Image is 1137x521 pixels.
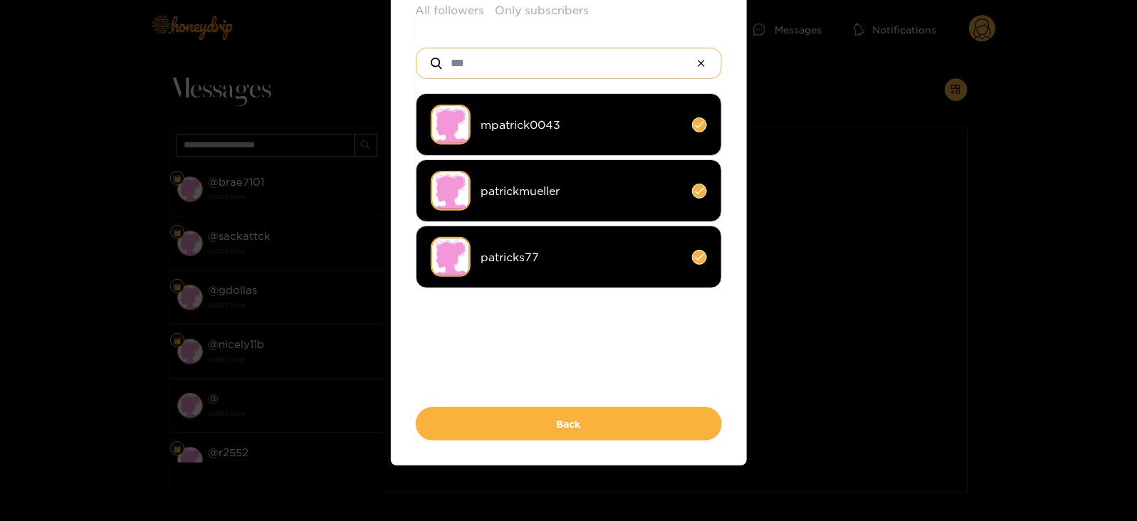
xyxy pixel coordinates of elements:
span: patrickmueller [481,183,681,199]
img: no-avatar.png [431,237,471,277]
button: Only subscribers [496,2,590,19]
img: no-avatar.png [431,105,471,144]
span: patricks77 [481,249,681,265]
span: mpatrick0043 [481,117,681,133]
button: All followers [416,2,485,19]
button: Back [416,407,722,441]
img: no-avatar.png [431,171,471,211]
